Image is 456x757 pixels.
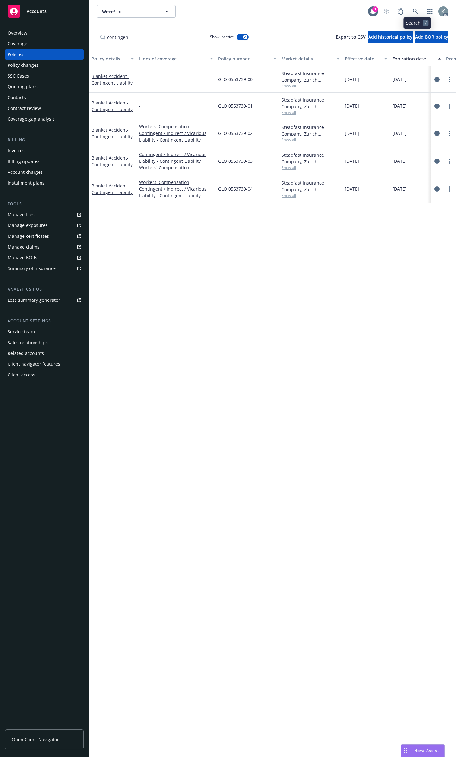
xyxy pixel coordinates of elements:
[136,51,216,66] button: Lines of coverage
[409,5,422,18] a: Search
[97,31,206,43] input: Filter by keyword...
[218,103,253,109] span: GLO 0553739-01
[345,158,359,164] span: [DATE]
[282,180,340,193] div: Steadfast Insurance Company, Zurich Insurance Group
[92,127,133,140] a: Blanket Accident
[392,55,434,62] div: Expiration date
[5,327,84,337] a: Service team
[5,318,84,324] div: Account settings
[401,745,409,757] div: Drag to move
[92,183,133,195] span: - Contingent Liability
[5,359,84,369] a: Client navigator features
[5,210,84,220] a: Manage files
[282,137,340,142] span: Show all
[8,231,49,241] div: Manage certificates
[446,129,453,137] a: more
[5,295,84,305] a: Loss summary generator
[139,179,213,186] a: Workers' Compensation
[438,6,448,16] img: photo
[342,51,390,66] button: Effective date
[8,327,35,337] div: Service team
[8,39,27,49] div: Coverage
[139,151,213,164] a: Contingent / Indirect / Vicarious Liability - Contingent Liability
[218,76,253,83] span: GLO 0553739-00
[5,231,84,241] a: Manage certificates
[92,155,133,167] span: - Contingent Liability
[92,73,133,86] a: Blanket Accident
[8,71,29,81] div: SSC Cases
[218,55,269,62] div: Policy number
[218,130,253,136] span: GLO 0553739-02
[12,736,59,743] span: Open Client Navigator
[446,157,453,165] a: more
[92,100,133,112] a: Blanket Accident
[8,348,44,358] div: Related accounts
[5,156,84,167] a: Billing updates
[5,92,84,103] a: Contacts
[414,748,439,753] span: Nova Assist
[218,158,253,164] span: GLO 0553739-03
[89,51,136,66] button: Policy details
[282,165,340,170] span: Show all
[92,55,127,62] div: Policy details
[390,51,444,66] button: Expiration date
[5,242,84,252] a: Manage claims
[279,51,342,66] button: Market details
[5,348,84,358] a: Related accounts
[8,49,23,60] div: Policies
[5,71,84,81] a: SSC Cases
[218,186,253,192] span: GLO 0553739-04
[5,137,84,143] div: Billing
[97,5,176,18] button: Weee! Inc.
[433,102,441,110] a: circleInformation
[415,34,448,40] span: Add BOR policy
[8,370,35,380] div: Client access
[282,83,340,89] span: Show all
[5,263,84,274] a: Summary of insurance
[210,34,234,40] span: Show inactive
[92,183,133,195] a: Blanket Accident
[345,76,359,83] span: [DATE]
[139,186,213,199] a: Contingent / Indirect / Vicarious Liability - Contingent Liability
[392,76,407,83] span: [DATE]
[345,55,380,62] div: Effective date
[368,31,413,43] button: Add historical policy
[5,167,84,177] a: Account charges
[5,220,84,230] a: Manage exposures
[139,76,141,83] span: -
[336,31,366,43] button: Export to CSV
[27,9,47,14] span: Accounts
[8,146,25,156] div: Invoices
[392,158,407,164] span: [DATE]
[392,186,407,192] span: [DATE]
[92,73,133,86] span: - Contingent Liability
[282,152,340,165] div: Steadfast Insurance Company, Zurich Insurance Group
[8,28,27,38] div: Overview
[5,60,84,70] a: Policy changes
[433,157,441,165] a: circleInformation
[5,114,84,124] a: Coverage gap analysis
[139,55,206,62] div: Lines of coverage
[5,28,84,38] a: Overview
[392,103,407,109] span: [DATE]
[5,49,84,60] a: Policies
[372,6,378,12] div: 1
[8,178,45,188] div: Installment plans
[282,55,333,62] div: Market details
[5,39,84,49] a: Coverage
[446,185,453,193] a: more
[368,34,413,40] span: Add historical policy
[5,82,84,92] a: Quoting plans
[8,210,35,220] div: Manage files
[5,253,84,263] a: Manage BORs
[424,5,436,18] a: Switch app
[8,263,56,274] div: Summary of insurance
[5,103,84,113] a: Contract review
[5,286,84,293] div: Analytics hub
[92,100,133,112] span: - Contingent Liability
[5,178,84,188] a: Installment plans
[345,186,359,192] span: [DATE]
[8,92,26,103] div: Contacts
[8,103,41,113] div: Contract review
